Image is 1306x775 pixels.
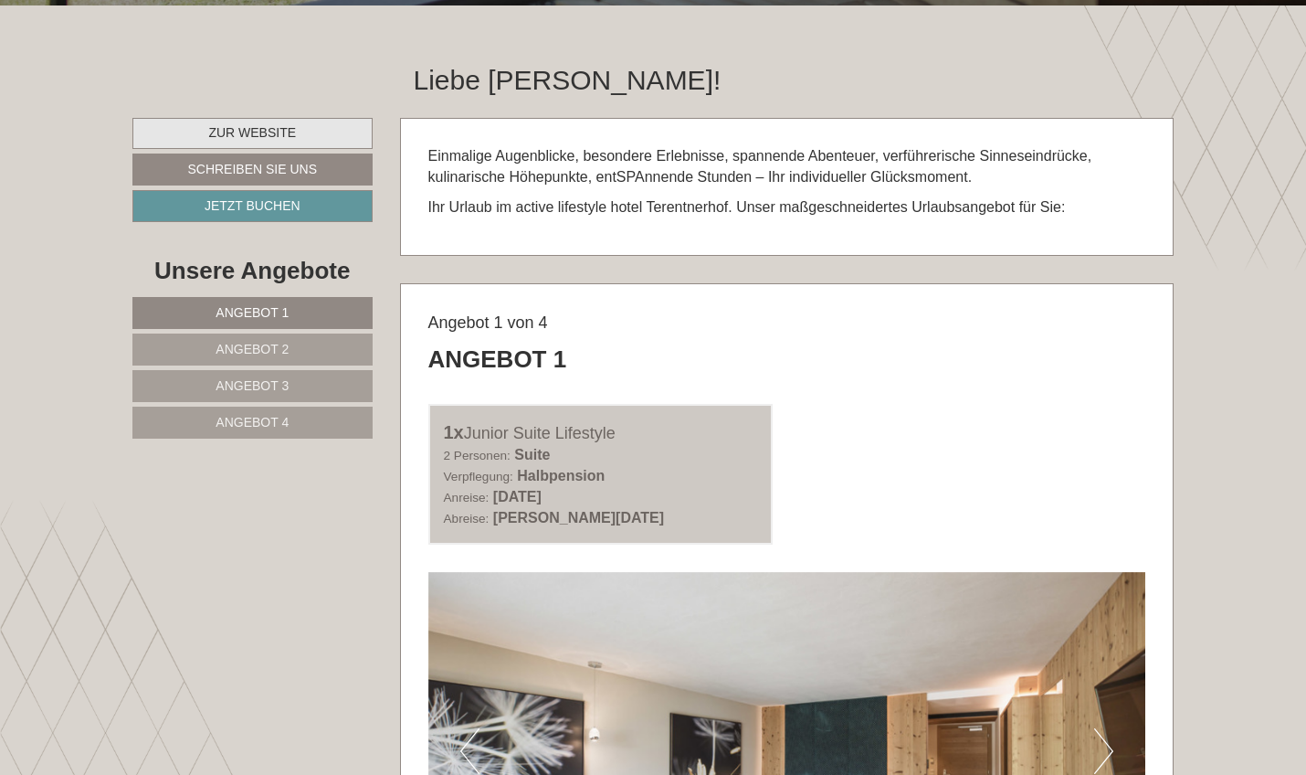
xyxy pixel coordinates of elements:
[216,342,289,356] span: Angebot 2
[444,470,513,483] small: Verpflegung:
[428,313,548,332] span: Angebot 1 von 4
[428,197,1146,218] p: Ihr Urlaub im active lifestyle hotel Terentnerhof. Unser maßgeschneidertes Urlaubsangebot für Sie:
[514,447,550,462] b: Suite
[444,449,511,462] small: 2 Personen:
[216,415,289,430] span: Angebot 4
[132,254,373,288] div: Unsere Angebote
[216,378,289,393] span: Angebot 3
[132,190,373,222] a: Jetzt buchen
[132,118,373,149] a: Zur Website
[414,65,721,95] h1: Liebe [PERSON_NAME]!
[444,422,464,442] b: 1x
[444,419,758,446] div: Junior Suite Lifestyle
[493,510,664,526] b: [PERSON_NAME][DATE]
[428,343,567,377] div: Angebot 1
[1094,728,1113,774] button: Next
[216,305,289,320] span: Angebot 1
[460,728,479,774] button: Previous
[517,468,605,483] b: Halbpension
[444,512,490,526] small: Abreise:
[132,154,373,186] a: Schreiben Sie uns
[428,146,1146,188] p: Einmalige Augenblicke, besondere Erlebnisse, spannende Abenteuer, verführerische Sinneseindrücke,...
[493,489,542,504] b: [DATE]
[444,491,490,504] small: Anreise:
